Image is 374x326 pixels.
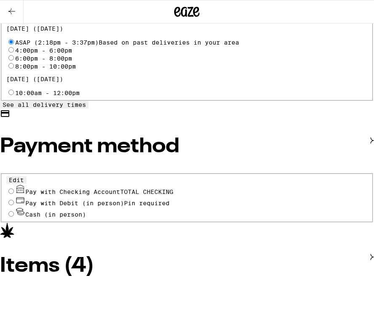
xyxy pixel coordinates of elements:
[15,39,239,46] span: ASAP (2:18pm - 3:37pm)
[6,25,368,32] p: [DATE] ([DATE])
[124,200,170,207] span: Pin required
[15,90,80,96] label: 10:00am - 12:00pm
[120,188,173,195] span: TOTAL CHECKING
[99,39,239,46] span: Based on past deliveries in your area
[6,76,368,82] p: [DATE] ([DATE])
[15,55,72,62] label: 6:00pm - 8:00pm
[25,188,173,195] span: Pay with Checking Account
[6,176,27,184] button: Edit
[15,63,76,70] label: 8:00pm - 10:00pm
[25,211,86,218] span: Cash (in person)
[15,47,72,54] label: 4:00pm - 6:00pm
[25,200,124,207] span: Pay with Debit (in person)
[3,101,86,108] span: See all delivery times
